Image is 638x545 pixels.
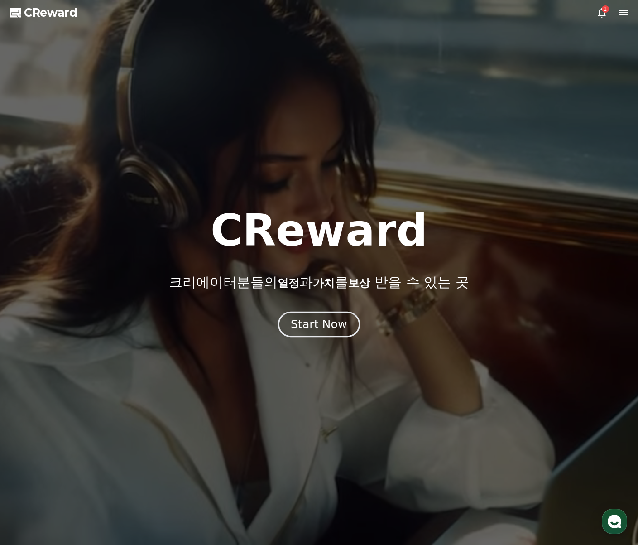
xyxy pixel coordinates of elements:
[602,5,609,13] div: 1
[24,5,77,20] span: CReward
[278,277,299,289] span: 열정
[10,5,77,20] a: CReward
[169,274,469,290] p: 크리에이터분들의 과 를 받을 수 있는 곳
[140,301,151,308] span: 설정
[280,321,358,330] a: Start Now
[313,277,335,289] span: 가치
[596,7,607,18] a: 1
[117,287,174,310] a: 설정
[348,277,370,289] span: 보상
[60,287,117,310] a: 대화
[278,311,360,337] button: Start Now
[3,287,60,310] a: 홈
[83,301,94,309] span: 대화
[29,301,34,308] span: 홈
[291,317,347,332] div: Start Now
[211,209,427,252] h1: CReward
